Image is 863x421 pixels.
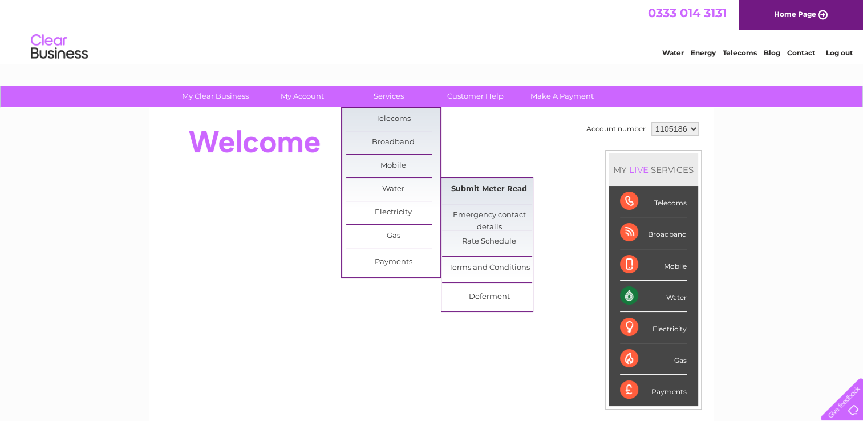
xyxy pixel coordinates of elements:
a: Make A Payment [515,86,609,107]
a: Telecoms [723,48,757,57]
div: Clear Business is a trading name of Verastar Limited (registered in [GEOGRAPHIC_DATA] No. 3667643... [163,6,702,55]
a: Gas [346,225,440,248]
a: Rate Schedule [442,230,536,253]
a: Submit Meter Read [442,178,536,201]
a: Terms and Conditions [442,257,536,280]
a: Mobile [346,155,440,177]
a: Energy [691,48,716,57]
a: 0333 014 3131 [648,6,727,20]
div: Broadband [620,217,687,249]
div: LIVE [627,164,651,175]
a: Electricity [346,201,440,224]
div: Mobile [620,249,687,281]
a: Blog [764,48,780,57]
td: Account number [584,119,649,139]
a: Services [342,86,436,107]
a: Telecoms [346,108,440,131]
div: MY SERVICES [609,153,698,186]
a: Water [346,178,440,201]
a: My Account [255,86,349,107]
a: My Clear Business [168,86,262,107]
a: Customer Help [428,86,522,107]
img: logo.png [30,30,88,64]
a: Log out [825,48,852,57]
a: Contact [787,48,815,57]
div: Water [620,281,687,312]
a: Payments [346,251,440,274]
a: Water [662,48,684,57]
div: Payments [620,375,687,406]
a: Deferment [442,286,536,309]
a: Broadband [346,131,440,154]
div: Telecoms [620,186,687,217]
div: Gas [620,343,687,375]
a: Emergency contact details [442,204,536,227]
div: Electricity [620,312,687,343]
